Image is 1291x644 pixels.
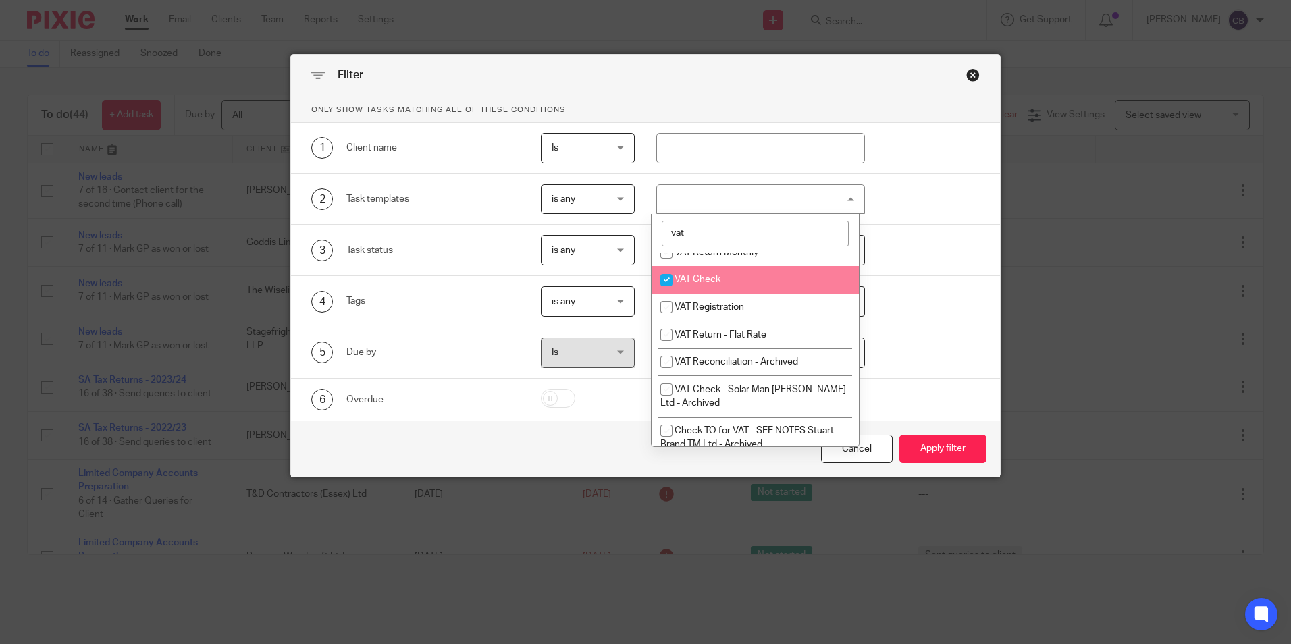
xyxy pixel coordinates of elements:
span: is any [552,194,575,204]
span: Is [552,348,558,357]
div: 4 [311,291,333,313]
div: Due by [346,346,520,359]
div: 6 [311,389,333,410]
div: Task templates [346,192,520,206]
span: VAT Check [675,275,720,284]
span: VAT Return Monthly [675,248,758,257]
div: Tags [346,294,520,308]
div: 3 [311,240,333,261]
span: Filter [338,70,363,80]
span: Is [552,143,558,153]
span: VAT Check - Solar Man [PERSON_NAME] Ltd - Archived [660,385,846,408]
div: Overdue [346,393,520,406]
span: VAT Return - Flat Rate [675,330,766,340]
span: VAT Reconciliation - Archived [675,357,798,367]
div: 5 [311,342,333,363]
span: is any [552,246,575,255]
button: Apply filter [899,435,986,464]
span: VAT Registration [675,302,744,312]
span: Check TO for VAT - SEE NOTES Stuart Brand TM Ltd - Archived [660,426,834,450]
input: Search options... [662,221,849,246]
div: Client name [346,141,520,155]
span: is any [552,297,575,306]
div: Task status [346,244,520,257]
div: 1 [311,137,333,159]
div: 2 [311,188,333,210]
div: Close this dialog window [966,68,980,82]
div: Close this dialog window [821,435,893,464]
p: Only show tasks matching all of these conditions [291,97,1000,123]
